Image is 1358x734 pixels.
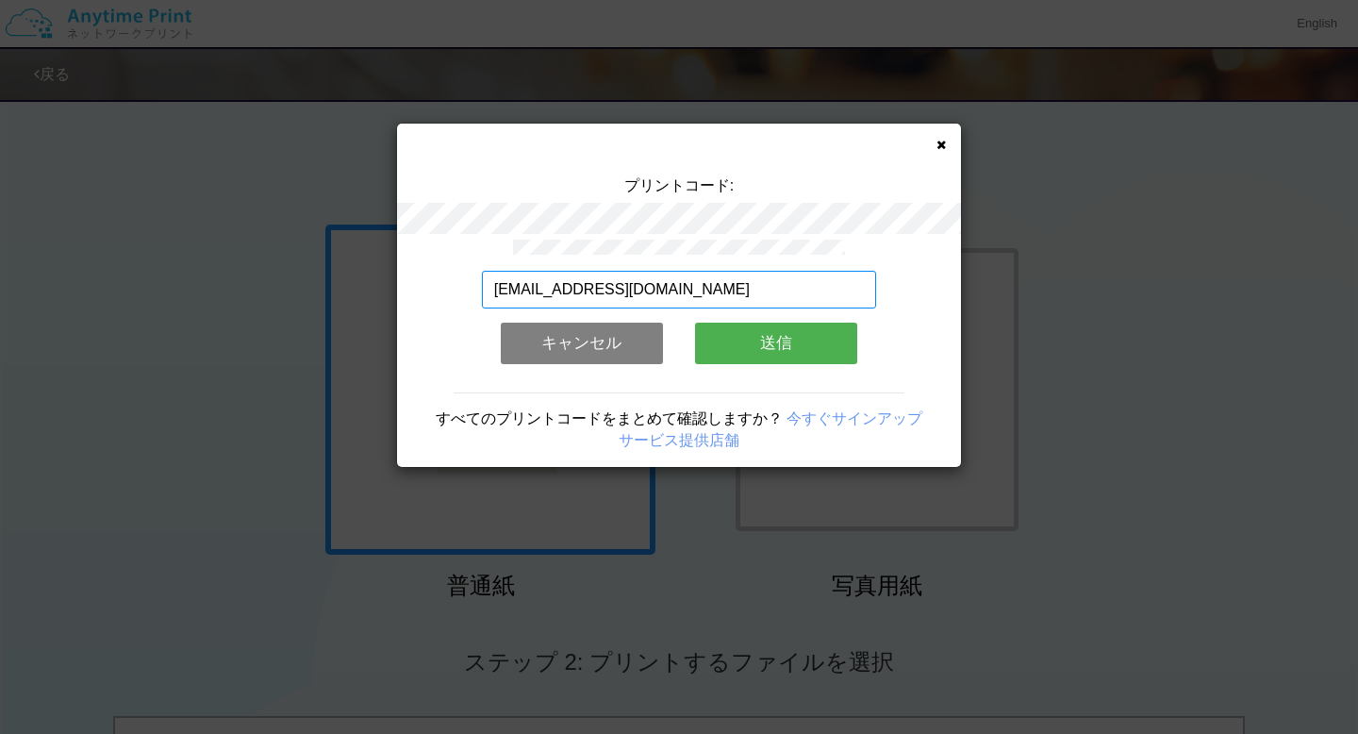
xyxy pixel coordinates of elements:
a: 今すぐサインアップ [787,410,922,426]
button: キャンセル [501,323,663,364]
input: メールアドレス [482,271,877,309]
button: 送信 [695,323,857,364]
span: プリントコード: [624,177,734,193]
span: すべてのプリントコードをまとめて確認しますか？ [436,410,783,426]
a: サービス提供店舗 [619,432,739,448]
